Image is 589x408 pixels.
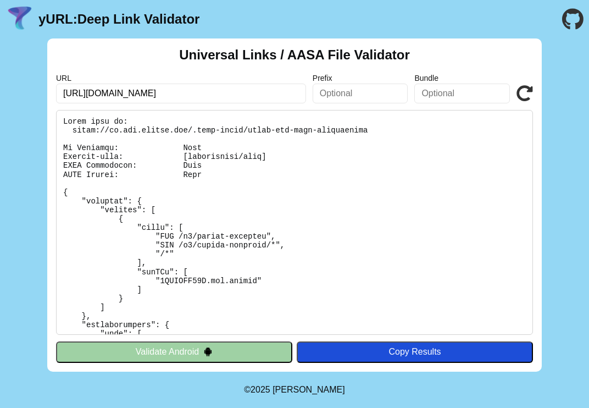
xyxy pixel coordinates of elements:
span: 2025 [251,385,270,394]
img: droidIcon.svg [203,347,213,356]
h2: Universal Links / AASA File Validator [179,47,410,63]
input: Required [56,84,306,103]
img: yURL Logo [5,5,34,34]
a: yURL:Deep Link Validator [38,12,199,27]
label: Bundle [414,74,510,82]
a: Michael Ibragimchayev's Personal Site [273,385,345,394]
button: Copy Results [297,341,533,362]
input: Optional [414,84,510,103]
div: Copy Results [302,347,527,357]
button: Validate Android [56,341,292,362]
label: URL [56,74,306,82]
footer: © [244,372,344,408]
pre: Lorem ipsu do: sitam://co.adi.elitse.doe/.temp-incid/utlab-etd-magn-aliquaenima Mi Veniamqu: Nost... [56,110,533,335]
label: Prefix [313,74,408,82]
input: Optional [313,84,408,103]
